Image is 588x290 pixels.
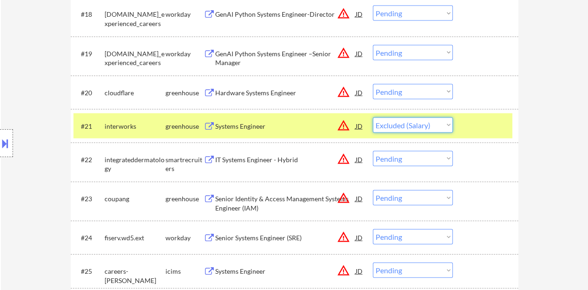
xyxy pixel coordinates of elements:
[355,118,364,134] div: JD
[337,86,350,99] button: warning_amber
[165,122,204,131] div: greenhouse
[337,152,350,165] button: warning_amber
[165,88,204,98] div: greenhouse
[355,6,364,22] div: JD
[105,267,165,285] div: careers-[PERSON_NAME]
[337,46,350,59] button: warning_amber
[337,7,350,20] button: warning_amber
[215,233,356,243] div: Senior Systems Engineer (SRE)
[337,264,350,277] button: warning_amber
[165,267,204,276] div: icims
[355,151,364,168] div: JD
[81,10,97,19] div: #18
[215,155,356,165] div: IT Systems Engineer - Hybrid
[81,49,97,59] div: #19
[105,10,165,28] div: [DOMAIN_NAME]_experienced_careers
[165,49,204,59] div: workday
[215,49,356,67] div: GenAI Python Systems Engineer –Senior Manager
[165,155,204,173] div: smartrecruiters
[105,233,165,243] div: fiserv.wd5.ext
[215,122,356,131] div: Systems Engineer
[165,233,204,243] div: workday
[355,84,364,101] div: JD
[165,194,204,204] div: greenhouse
[215,267,356,276] div: Systems Engineer
[81,267,97,276] div: #25
[105,49,165,67] div: [DOMAIN_NAME]_experienced_careers
[355,263,364,279] div: JD
[337,231,350,244] button: warning_amber
[337,119,350,132] button: warning_amber
[165,10,204,19] div: workday
[81,233,97,243] div: #24
[215,194,356,212] div: Senior Identity & Access Management Systems Engineer (IAM)
[355,190,364,207] div: JD
[215,88,356,98] div: Hardware Systems Engineer
[355,45,364,62] div: JD
[215,10,356,19] div: GenAI Python Systems Engineer-Director
[355,229,364,246] div: JD
[337,191,350,204] button: warning_amber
